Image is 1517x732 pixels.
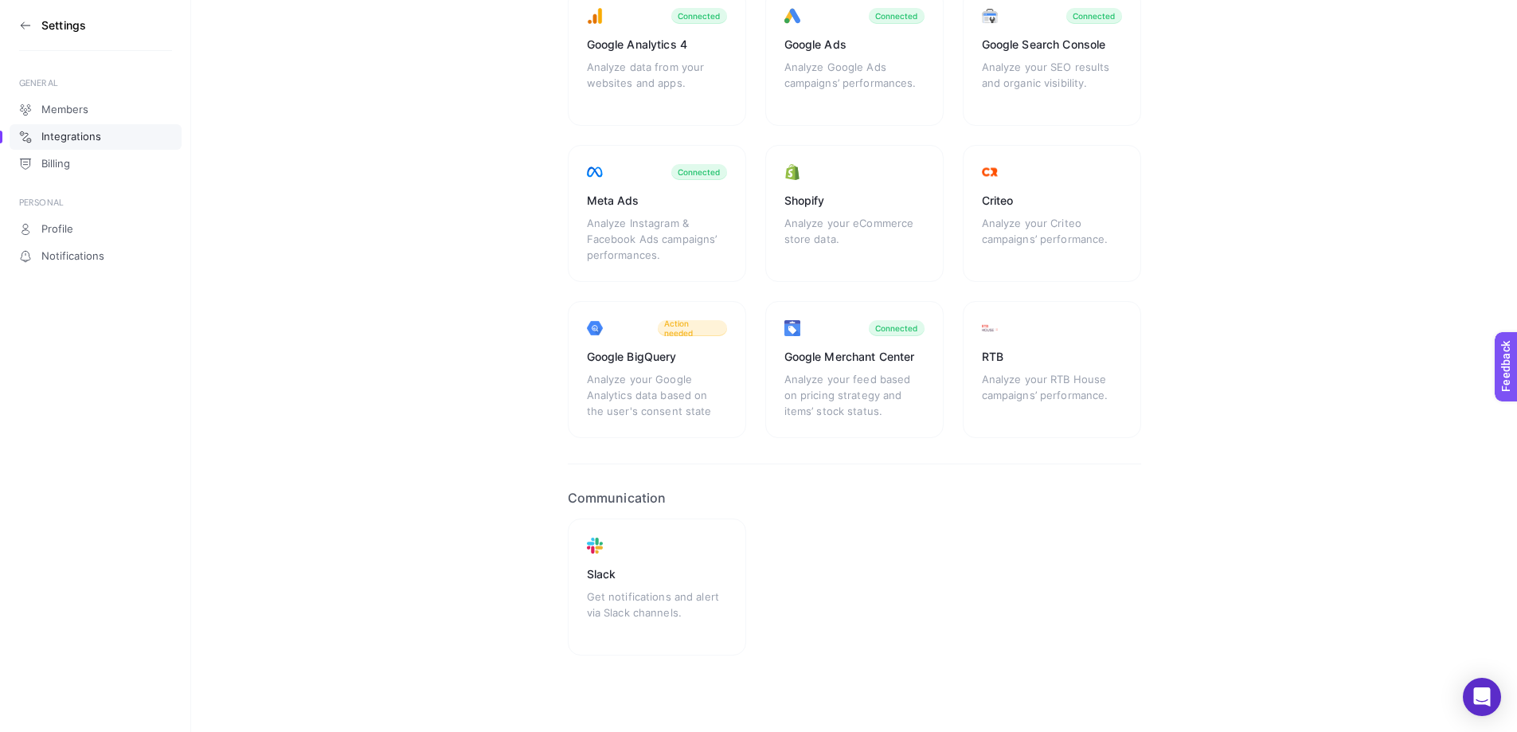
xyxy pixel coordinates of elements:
div: Slack [587,566,727,582]
div: Analyze your Criteo campaigns’ performance. [982,215,1122,263]
div: RTB [982,349,1122,365]
div: Meta Ads [587,193,727,209]
span: Notifications [41,250,104,263]
div: Open Intercom Messenger [1463,678,1501,716]
div: Google Ads [784,37,925,53]
div: Analyze your Google Analytics data based on the user's consent state [587,371,727,419]
div: Connected [875,323,918,333]
div: Analyze Google Ads campaigns’ performances. [784,59,925,107]
div: Analyze your eCommerce store data. [784,215,925,263]
h2: Communication [568,490,1141,506]
h3: Settings [41,19,86,32]
a: Integrations [10,124,182,150]
div: Criteo [982,193,1122,209]
div: Connected [875,11,918,21]
div: Connected [678,11,721,21]
div: Google Search Console [982,37,1122,53]
div: Google Merchant Center [784,349,925,365]
span: Members [41,104,88,116]
a: Billing [10,151,182,177]
div: Get notifications and alert via Slack channels. [587,589,727,636]
div: GENERAL [19,76,172,89]
a: Profile [10,217,182,242]
div: Analyze your SEO results and organic visibility. [982,59,1122,107]
span: Action needed [664,319,721,338]
span: Billing [41,158,70,170]
div: Analyze Instagram & Facebook Ads campaigns’ performances. [587,215,727,263]
div: Google Analytics 4 [587,37,727,53]
span: Integrations [41,131,101,143]
div: Analyze data from your websites and apps. [587,59,727,107]
div: Shopify [784,193,925,209]
div: Google BigQuery [587,349,727,365]
div: Connected [678,167,721,177]
span: Profile [41,223,73,236]
a: Members [10,97,182,123]
span: Feedback [10,5,61,18]
div: Connected [1073,11,1116,21]
a: Notifications [10,244,182,269]
div: Analyze your RTB House campaigns’ performance. [982,371,1122,419]
div: Analyze your feed based on pricing strategy and items’ stock status. [784,371,925,419]
div: PERSONAL [19,196,172,209]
